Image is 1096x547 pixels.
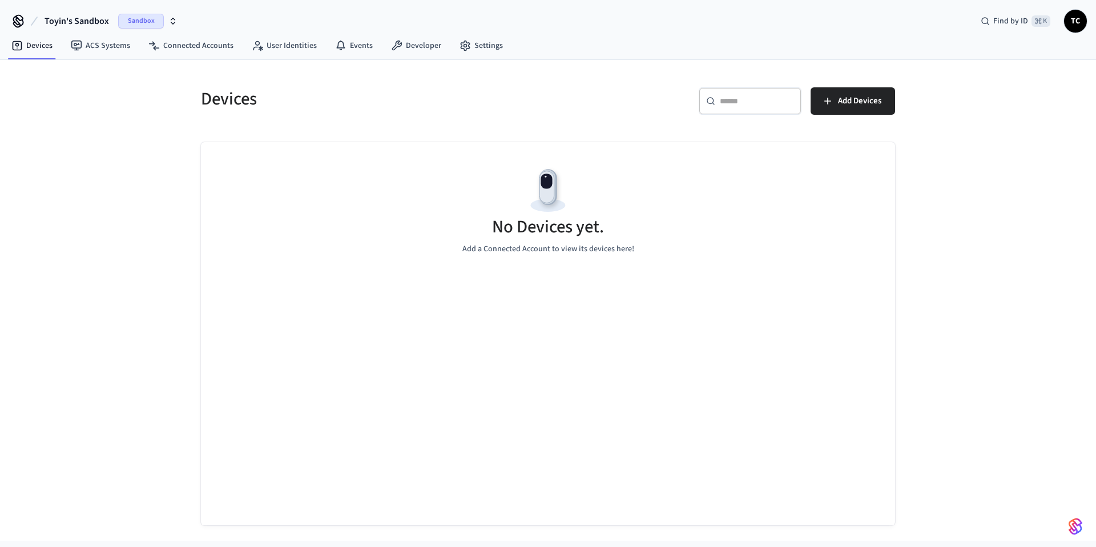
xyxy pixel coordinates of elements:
[838,94,881,108] span: Add Devices
[450,35,512,56] a: Settings
[2,35,62,56] a: Devices
[1065,11,1086,31] span: TC
[139,35,243,56] a: Connected Accounts
[243,35,326,56] a: User Identities
[1064,10,1087,33] button: TC
[118,14,164,29] span: Sandbox
[1069,517,1082,536] img: SeamLogoGradient.69752ec5.svg
[972,11,1059,31] div: Find by ID⌘ K
[326,35,382,56] a: Events
[492,215,604,239] h5: No Devices yet.
[62,35,139,56] a: ACS Systems
[522,165,574,216] img: Devices Empty State
[201,87,541,111] h5: Devices
[45,14,109,28] span: Toyin's Sandbox
[382,35,450,56] a: Developer
[993,15,1028,27] span: Find by ID
[462,243,634,255] p: Add a Connected Account to view its devices here!
[1031,15,1050,27] span: ⌘ K
[811,87,895,115] button: Add Devices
